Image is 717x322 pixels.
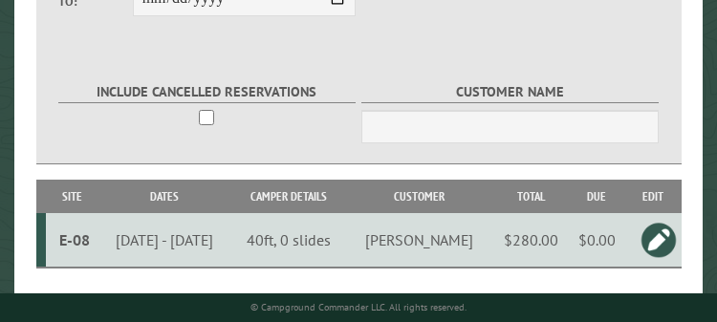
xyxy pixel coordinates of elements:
[346,180,492,213] th: Customer
[230,213,346,268] td: 40ft, 0 slides
[492,180,569,213] th: Total
[58,81,356,103] label: Include Cancelled Reservations
[230,180,346,213] th: Camper Details
[46,180,98,213] th: Site
[569,213,624,268] td: $0.00
[624,180,681,213] th: Edit
[569,180,624,213] th: Due
[54,230,96,249] div: E-08
[101,230,228,249] div: [DATE] - [DATE]
[361,81,659,103] label: Customer Name
[250,301,467,313] small: © Campground Commander LLC. All rights reserved.
[98,180,231,213] th: Dates
[492,213,569,268] td: $280.00
[346,213,492,268] td: [PERSON_NAME]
